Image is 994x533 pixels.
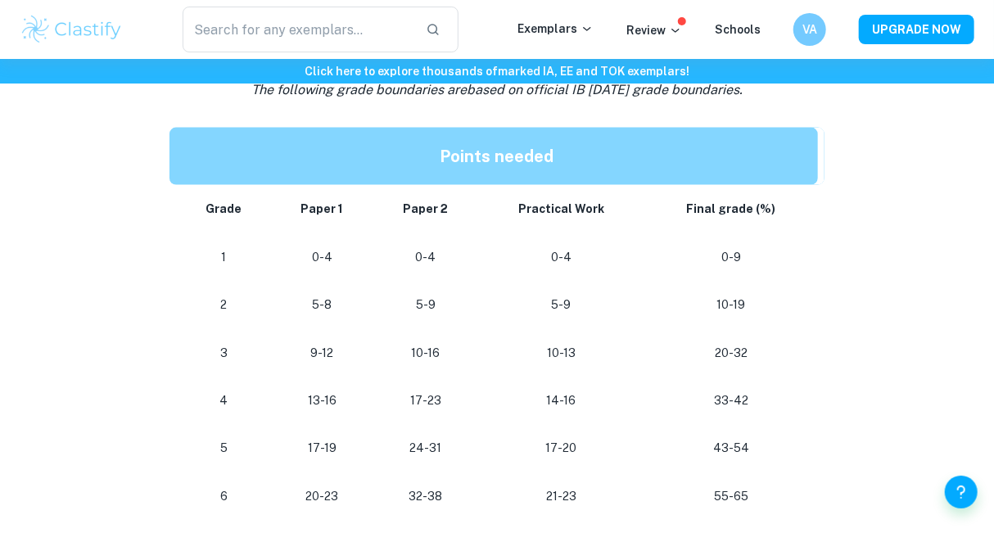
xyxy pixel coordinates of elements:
p: 10-19 [657,294,805,316]
p: 3 [189,342,258,364]
strong: Grade [206,202,242,215]
p: 24-31 [386,438,465,460]
button: VA [793,13,826,46]
p: 5-9 [491,294,631,316]
p: 2 [189,294,258,316]
p: 43-54 [657,438,805,460]
p: 33-42 [657,390,805,412]
strong: Practical Work [518,202,604,215]
p: 55-65 [657,486,805,508]
input: Search for any exemplars... [183,7,413,52]
strong: Paper 1 [300,202,343,215]
h6: Click here to explore thousands of marked IA, EE and TOK exemplars ! [3,62,991,80]
h6: VA [801,20,820,38]
p: 21-23 [491,486,631,508]
button: UPGRADE NOW [859,15,974,44]
i: The following grade boundaries are [251,82,743,97]
p: 5-9 [386,294,465,316]
p: 1 [189,246,258,269]
p: 17-20 [491,438,631,460]
button: Help and Feedback [945,476,978,508]
p: 32-38 [386,486,465,508]
p: 14-16 [491,390,631,412]
p: 13-16 [284,390,359,412]
p: 10-13 [491,342,631,364]
p: 4 [189,390,258,412]
p: 0-9 [657,246,805,269]
p: 17-23 [386,390,465,412]
p: 20-32 [657,342,805,364]
p: Exemplars [517,20,594,38]
p: 0-4 [284,246,359,269]
a: Schools [715,23,761,36]
img: Clastify logo [20,13,124,46]
p: 5-8 [284,294,359,316]
p: 0-4 [491,246,631,269]
p: 0-4 [386,246,465,269]
p: 17-19 [284,438,359,460]
p: 5 [189,438,258,460]
p: 9-12 [284,342,359,364]
p: 6 [189,486,258,508]
span: based on official IB [DATE] grade boundaries. [467,82,743,97]
p: 10-16 [386,342,465,364]
p: 20-23 [284,486,359,508]
strong: Points needed [441,147,554,166]
p: Review [626,21,682,39]
strong: Paper 2 [403,202,448,215]
strong: Final grade (%) [686,202,775,215]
